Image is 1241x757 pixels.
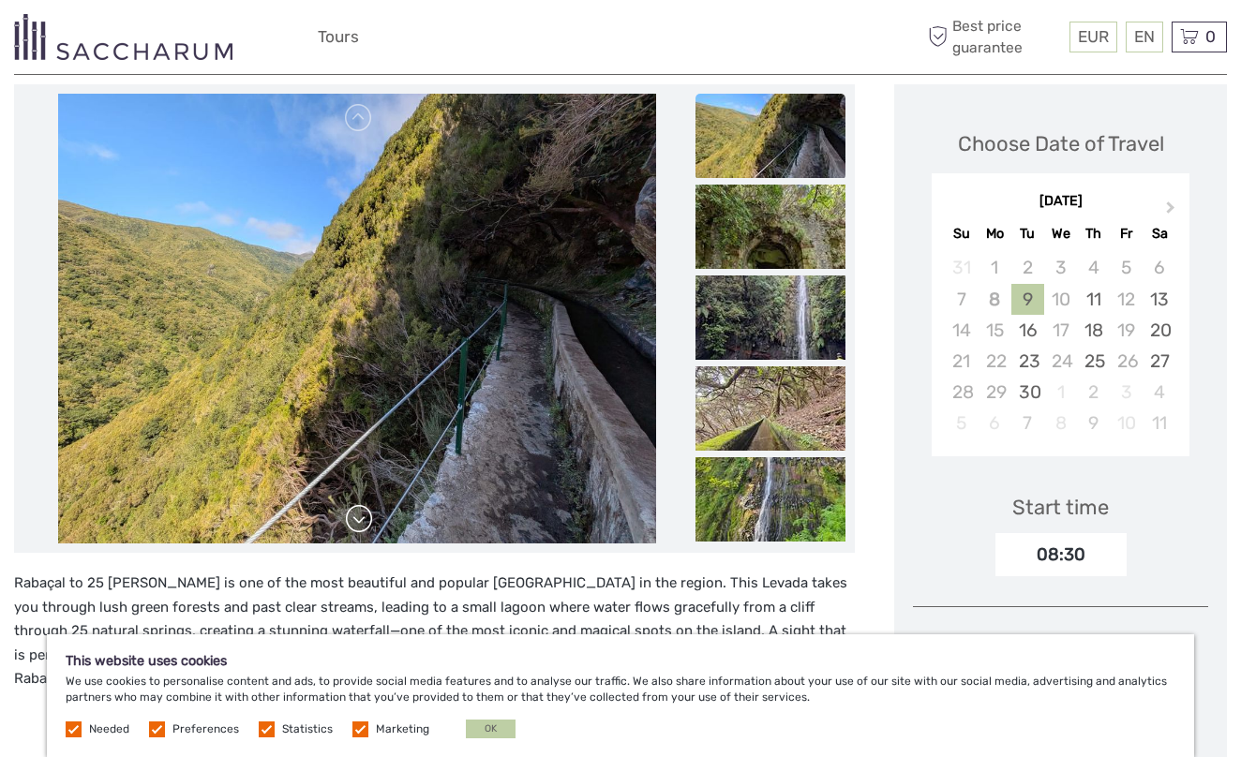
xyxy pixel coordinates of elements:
[1077,284,1110,315] div: Choose Thursday, September 11th, 2025
[1143,252,1175,283] div: Not available Saturday, September 6th, 2025
[945,346,978,377] div: Not available Sunday, September 21st, 2025
[945,315,978,346] div: Not available Sunday, September 14th, 2025
[979,284,1011,315] div: Not available Monday, September 8th, 2025
[1011,377,1044,408] div: Choose Tuesday, September 30th, 2025
[1077,408,1110,438] div: Choose Thursday, October 9th, 2025
[1077,221,1110,246] div: Th
[1143,408,1175,438] div: Choose Saturday, October 11th, 2025
[979,221,1011,246] div: Mo
[1012,493,1109,522] div: Start time
[466,720,516,738] button: OK
[945,221,978,246] div: Su
[932,192,1189,212] div: [DATE]
[937,252,1183,438] div: month 2025-09
[1143,221,1175,246] div: Sa
[695,94,845,178] img: b734869057b14342b4f9ea1d396439de_slider_thumbnail.jpeg
[945,284,978,315] div: Not available Sunday, September 7th, 2025
[695,366,845,451] img: 3bb96496cede482c8abcf00909084d48_slider_thumbnail.jpeg
[1110,377,1143,408] div: Not available Friday, October 3rd, 2025
[1110,284,1143,315] div: Not available Friday, September 12th, 2025
[1077,346,1110,377] div: Choose Thursday, September 25th, 2025
[1143,284,1175,315] div: Choose Saturday, September 13th, 2025
[1077,315,1110,346] div: Choose Thursday, September 18th, 2025
[1143,315,1175,346] div: Choose Saturday, September 20th, 2025
[1077,252,1110,283] div: Not available Thursday, September 4th, 2025
[14,14,232,60] img: 3281-7c2c6769-d4eb-44b0-bed6-48b5ed3f104e_logo_small.png
[1044,377,1077,408] div: Not available Wednesday, October 1st, 2025
[1110,408,1143,438] div: Not available Friday, October 10th, 2025
[1158,197,1188,227] button: Next Month
[945,377,978,408] div: Not available Sunday, September 28th, 2025
[695,185,845,269] img: a8ca709e550542fda12ad9c8ca918d19_slider_thumbnail.jpeg
[1110,221,1143,246] div: Fr
[1011,221,1044,246] div: Tu
[1077,377,1110,408] div: Choose Thursday, October 2nd, 2025
[979,252,1011,283] div: Not available Monday, September 1st, 2025
[1011,408,1044,438] div: Choose Tuesday, October 7th, 2025
[945,252,978,283] div: Not available Sunday, August 31st, 2025
[172,721,239,737] label: Preferences
[216,29,238,52] button: Open LiveChat chat widget
[1110,315,1143,346] div: Not available Friday, September 19th, 2025
[1011,252,1044,283] div: Not available Tuesday, September 2nd, 2025
[1044,221,1077,246] div: We
[979,346,1011,377] div: Not available Monday, September 22nd, 2025
[318,23,359,51] a: Tours
[995,533,1127,576] div: 08:30
[58,94,656,543] img: b734869057b14342b4f9ea1d396439de_main_slider.jpeg
[26,33,212,48] p: We're away right now. Please check back later!
[1011,284,1044,315] div: Choose Tuesday, September 9th, 2025
[945,408,978,438] div: Not available Sunday, October 5th, 2025
[14,571,855,691] p: Rabaçal to 25 [PERSON_NAME] is one of the most beautiful and popular [GEOGRAPHIC_DATA] in the reg...
[47,634,1194,757] div: We use cookies to personalise content and ads, to provide social media features and to analyse ou...
[924,16,1066,57] span: Best price guarantee
[1044,252,1077,283] div: Not available Wednesday, September 3rd, 2025
[1044,315,1077,346] div: Not available Wednesday, September 17th, 2025
[282,721,333,737] label: Statistics
[1011,315,1044,346] div: Choose Tuesday, September 16th, 2025
[1110,252,1143,283] div: Not available Friday, September 5th, 2025
[1126,22,1163,52] div: EN
[695,457,845,542] img: a17a2ce724454e678ebecd61acfbb456_slider_thumbnail.jpeg
[1044,346,1077,377] div: Not available Wednesday, September 24th, 2025
[89,721,129,737] label: Needed
[1044,284,1077,315] div: Not available Wednesday, September 10th, 2025
[1044,408,1077,438] div: Not available Wednesday, October 8th, 2025
[1011,346,1044,377] div: Choose Tuesday, September 23rd, 2025
[979,408,1011,438] div: Not available Monday, October 6th, 2025
[376,721,429,737] label: Marketing
[1143,346,1175,377] div: Choose Saturday, September 27th, 2025
[979,377,1011,408] div: Not available Monday, September 29th, 2025
[1110,346,1143,377] div: Not available Friday, September 26th, 2025
[1078,27,1109,46] span: EUR
[958,129,1164,158] div: Choose Date of Travel
[695,275,845,360] img: 112e2f9cccba4bb080d8ea69e91e59d3_slider_thumbnail.jpeg
[66,653,1175,669] h5: This website uses cookies
[979,315,1011,346] div: Not available Monday, September 15th, 2025
[1143,377,1175,408] div: Choose Saturday, October 4th, 2025
[1203,27,1219,46] span: 0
